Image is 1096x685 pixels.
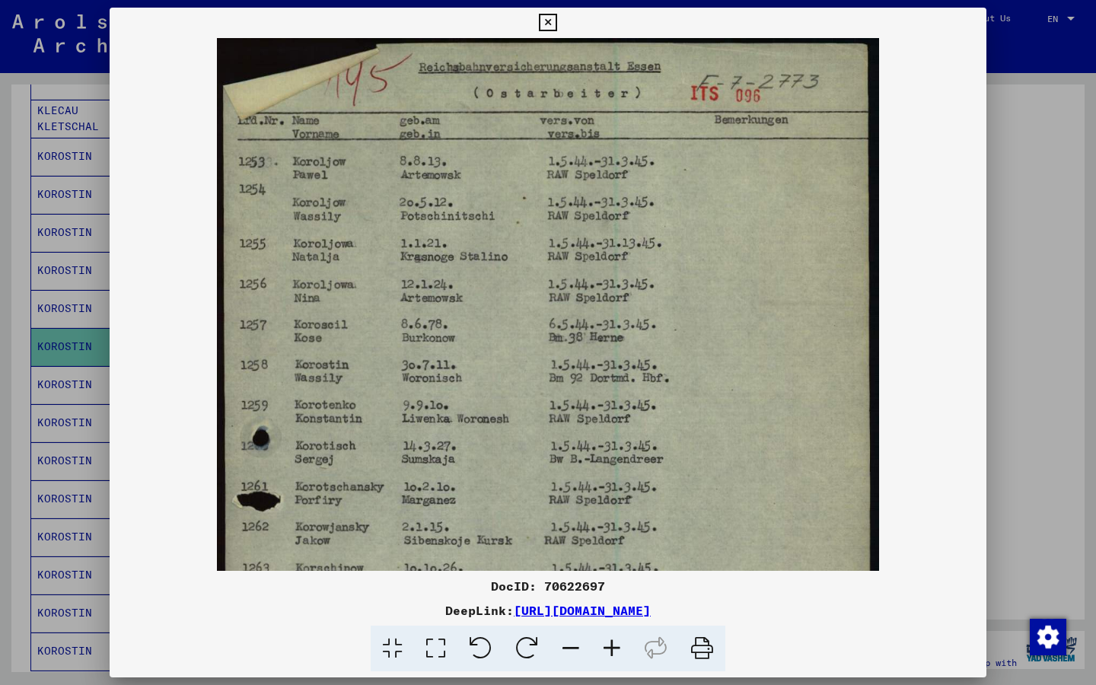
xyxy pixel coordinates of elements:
div: DocID: 70622697 [110,577,986,595]
a: [URL][DOMAIN_NAME] [514,603,651,618]
div: Zustimmung ändern [1029,618,1066,655]
div: DeepLink: [110,601,986,620]
img: Zustimmung ändern [1030,619,1066,655]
